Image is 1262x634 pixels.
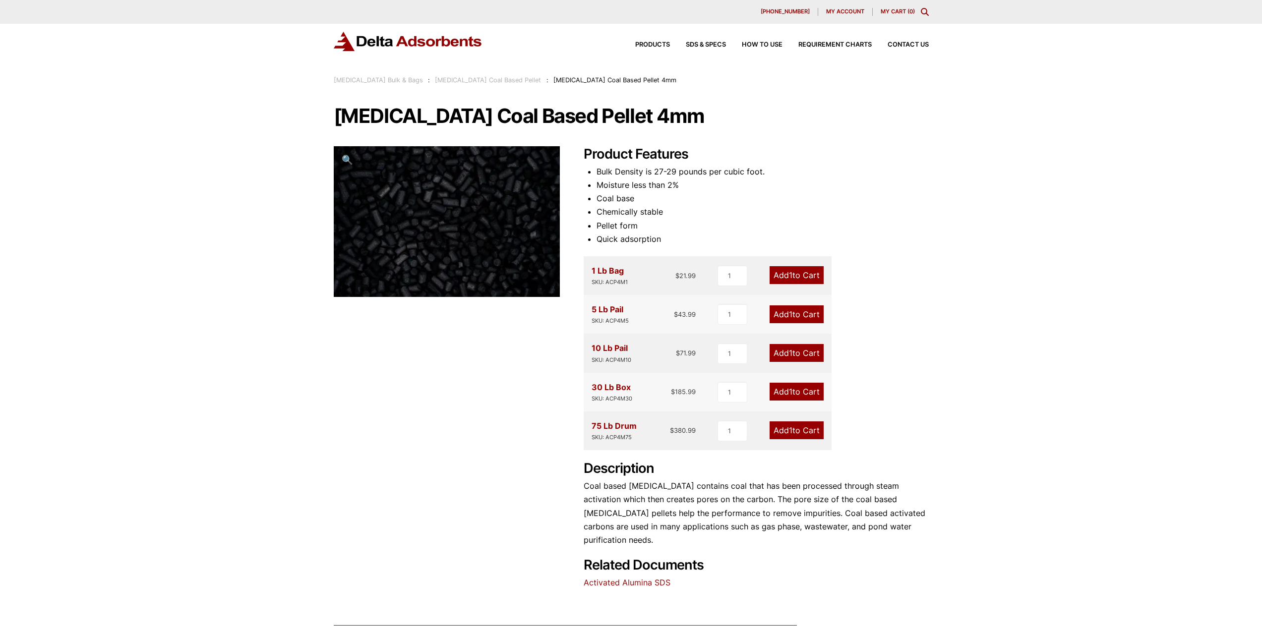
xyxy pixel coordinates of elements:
[676,349,680,357] span: $
[592,433,637,442] div: SKU: ACP4M75
[798,42,872,48] span: Requirement Charts
[597,192,929,205] li: Coal base
[671,388,696,396] bdi: 185.99
[592,355,631,365] div: SKU: ACP4M10
[553,76,676,84] span: [MEDICAL_DATA] Coal Based Pellet 4mm
[597,232,929,246] li: Quick adsorption
[909,8,913,15] span: 0
[584,461,929,477] h2: Description
[753,8,818,16] a: [PHONE_NUMBER]
[872,42,929,48] a: Contact Us
[334,106,929,126] h1: [MEDICAL_DATA] Coal Based Pellet 4mm
[670,426,674,434] span: $
[597,165,929,178] li: Bulk Density is 27-29 pounds per cubic foot.
[597,219,929,232] li: Pellet form
[592,419,637,442] div: 75 Lb Drum
[592,316,629,326] div: SKU: ACP4M5
[789,270,792,280] span: 1
[770,383,824,401] a: Add1to Cart
[342,154,353,165] span: 🔍
[686,42,726,48] span: SDS & SPECS
[921,8,929,16] div: Toggle Modal Content
[675,272,696,280] bdi: 21.99
[674,310,678,318] span: $
[888,42,929,48] span: Contact Us
[592,394,632,403] div: SKU: ACP4M30
[592,303,629,326] div: 5 Lb Pail
[584,146,929,163] h2: Product Features
[619,42,670,48] a: Products
[428,76,430,84] span: :
[770,266,824,284] a: Add1to Cart
[334,32,482,51] img: Delta Adsorbents
[761,9,810,14] span: [PHONE_NUMBER]
[782,42,872,48] a: Requirement Charts
[584,577,670,587] a: Activated Alumina SDS
[789,348,792,358] span: 1
[546,76,548,84] span: :
[742,42,782,48] span: How to Use
[592,264,628,287] div: 1 Lb Bag
[826,9,864,14] span: My account
[635,42,670,48] span: Products
[334,146,361,173] a: View full-screen image gallery
[597,205,929,219] li: Chemically stable
[770,421,824,439] a: Add1to Cart
[789,309,792,319] span: 1
[676,349,696,357] bdi: 71.99
[675,272,679,280] span: $
[334,76,423,84] a: [MEDICAL_DATA] Bulk & Bags
[435,76,541,84] a: [MEDICAL_DATA] Coal Based Pellet
[789,387,792,397] span: 1
[674,310,696,318] bdi: 43.99
[671,388,675,396] span: $
[592,278,628,287] div: SKU: ACP4M1
[818,8,873,16] a: My account
[726,42,782,48] a: How to Use
[592,342,631,364] div: 10 Lb Pail
[670,42,726,48] a: SDS & SPECS
[592,381,632,403] div: 30 Lb Box
[881,8,915,15] a: My Cart (0)
[584,479,929,547] p: Coal based [MEDICAL_DATA] contains coal that has been processed through steam activation which th...
[597,178,929,192] li: Moisture less than 2%
[770,305,824,323] a: Add1to Cart
[670,426,696,434] bdi: 380.99
[770,344,824,362] a: Add1to Cart
[789,425,792,435] span: 1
